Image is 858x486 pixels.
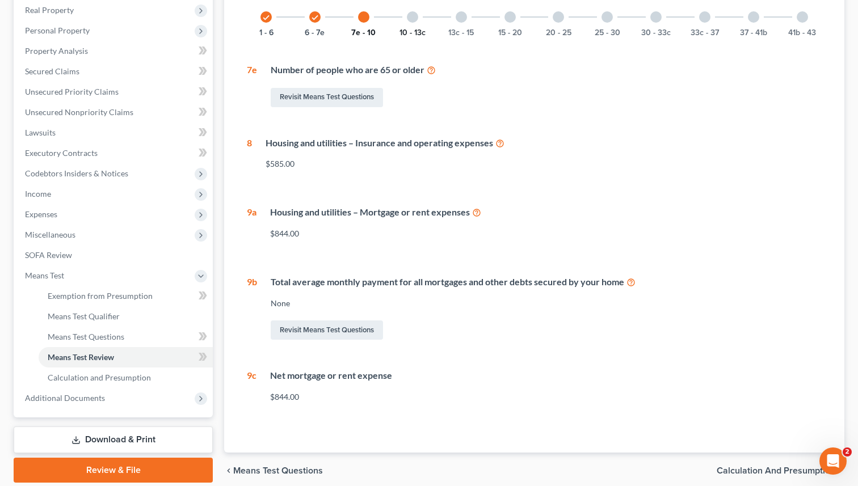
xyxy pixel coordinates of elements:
[16,102,213,122] a: Unsecured Nonpriority Claims
[311,14,319,22] i: check
[224,466,323,475] button: chevron_left Means Test Questions
[25,168,128,178] span: Codebtors Insiders & Notices
[691,29,719,37] button: 33c - 37
[16,82,213,102] a: Unsecured Priority Claims
[48,352,114,362] span: Means Test Review
[48,291,153,301] span: Exemption from Presumption
[39,306,213,327] a: Means Test Qualifier
[25,393,105,403] span: Additional Documents
[39,367,213,388] a: Calculation and Presumption
[717,466,844,475] button: Calculation and Presumption chevron_right
[271,298,822,309] div: None
[16,61,213,82] a: Secured Claims
[25,5,74,15] span: Real Property
[48,332,124,341] span: Means Test Questions
[16,245,213,265] a: SOFA Review
[595,29,620,37] button: 25 - 30
[270,228,822,239] div: $844.00
[16,143,213,163] a: Executory Contracts
[39,327,213,347] a: Means Test Questions
[25,128,56,137] span: Lawsuits
[25,107,133,117] span: Unsecured Nonpriority Claims
[641,29,671,37] button: 30 - 33c
[48,311,120,321] span: Means Test Qualifier
[25,148,98,158] span: Executory Contracts
[843,447,852,457] span: 2
[247,276,257,342] div: 9b
[717,466,835,475] span: Calculation and Presumption
[247,137,252,179] div: 8
[25,46,88,56] span: Property Analysis
[271,320,383,340] a: Revisit Means Test Questions
[788,29,816,37] button: 41b - 43
[25,250,72,260] span: SOFA Review
[39,286,213,306] a: Exemption from Presumption
[819,447,847,475] iframe: Intercom live chat
[351,29,376,37] button: 7e - 10
[25,271,64,280] span: Means Test
[25,26,90,35] span: Personal Property
[14,458,213,483] a: Review & File
[271,276,822,289] div: Total average monthly payment for all mortgages and other debts secured by your home
[25,230,75,239] span: Miscellaneous
[305,29,325,37] button: 6 - 7e
[39,347,213,367] a: Means Test Review
[48,373,151,382] span: Calculation and Presumption
[233,466,323,475] span: Means Test Questions
[546,29,571,37] button: 20 - 25
[16,41,213,61] a: Property Analysis
[270,206,822,219] div: Housing and utilities – Mortgage or rent expenses
[25,189,51,198] span: Income
[266,158,822,170] div: $585.00
[14,426,213,453] a: Download & Print
[262,14,270,22] i: check
[247,64,257,109] div: 7e
[247,206,256,248] div: 9a
[270,391,822,403] div: $844.00
[399,29,426,37] button: 10 - 13c
[271,88,383,107] a: Revisit Means Test Questions
[16,122,213,143] a: Lawsuits
[271,64,822,77] div: Number of people who are 65 or older
[25,66,79,76] span: Secured Claims
[224,466,233,475] i: chevron_left
[448,29,474,37] button: 13c - 15
[498,29,522,37] button: 15 - 20
[270,369,822,382] div: Net mortgage or rent expense
[247,369,256,412] div: 9c
[25,209,57,219] span: Expenses
[259,29,274,37] button: 1 - 6
[25,87,119,96] span: Unsecured Priority Claims
[266,137,822,150] div: Housing and utilities – Insurance and operating expenses
[740,29,767,37] button: 37 - 41b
